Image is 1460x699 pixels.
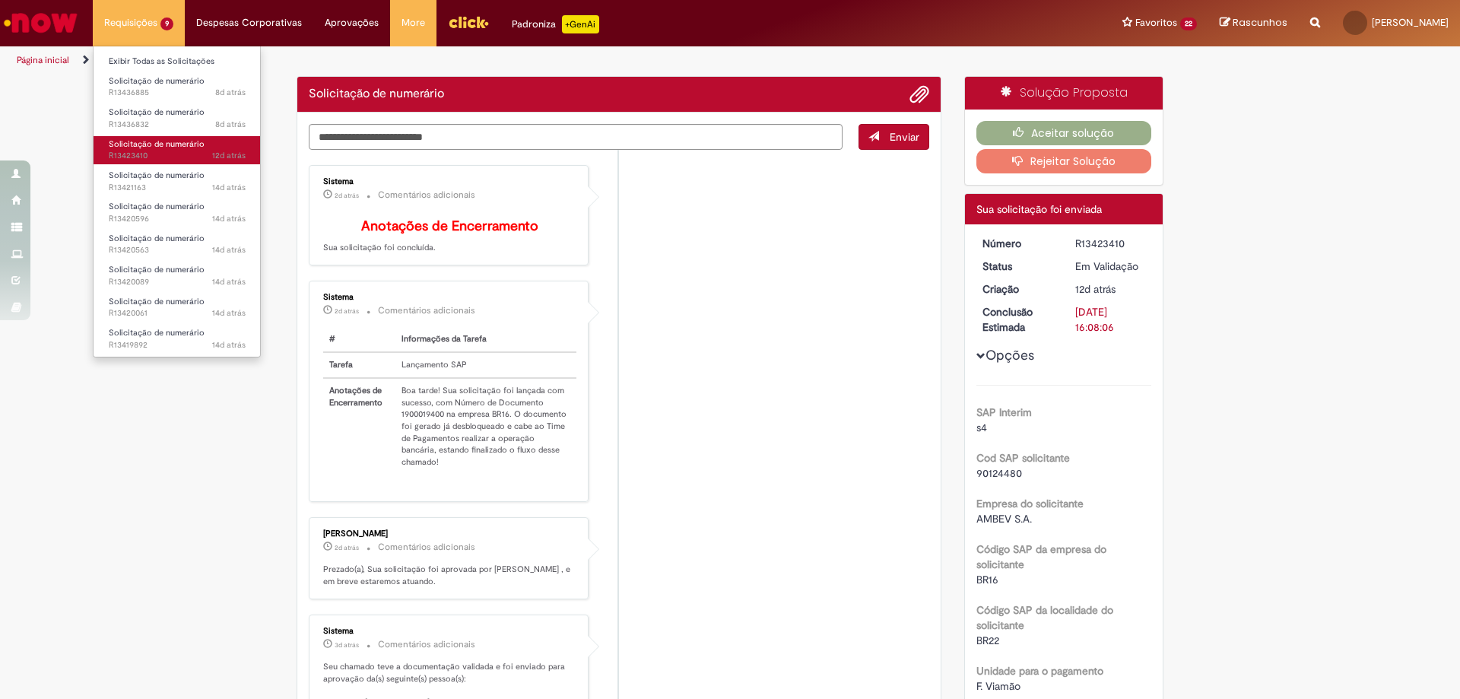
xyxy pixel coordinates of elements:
[335,307,359,316] time: 27/08/2025 15:35:35
[212,244,246,256] time: 15/08/2025 12:10:53
[323,293,576,302] div: Sistema
[976,679,1020,693] span: F. Viamão
[109,233,205,244] span: Solicitação de numerário
[335,191,359,200] span: 2d atrás
[976,405,1032,419] b: SAP Interim
[971,304,1065,335] dt: Conclusão Estimada
[215,119,246,130] time: 21/08/2025 15:03:06
[1075,304,1146,335] div: [DATE] 16:08:06
[378,638,475,651] small: Comentários adicionais
[512,15,599,33] div: Padroniza
[11,46,962,75] ul: Trilhas de página
[309,124,843,150] textarea: Digite sua mensagem aqui...
[212,276,246,288] time: 15/08/2025 10:38:06
[212,213,246,224] span: 14d atrás
[335,307,359,316] span: 2d atrás
[323,627,576,636] div: Sistema
[109,327,205,338] span: Solicitação de numerário
[94,294,261,322] a: Aberto R13420061 : Solicitação de numerário
[976,421,987,434] span: s4
[215,87,246,98] span: 8d atrás
[109,201,205,212] span: Solicitação de numerário
[212,182,246,193] span: 14d atrás
[94,325,261,353] a: Aberto R13419892 : Solicitação de numerário
[976,121,1152,145] button: Aceitar solução
[212,276,246,288] span: 14d atrás
[215,119,246,130] span: 8d atrás
[562,15,599,33] p: +GenAi
[1220,16,1287,30] a: Rascunhos
[212,339,246,351] span: 14d atrás
[215,87,246,98] time: 21/08/2025 15:09:57
[335,640,359,650] span: 3d atrás
[448,11,489,33] img: click_logo_yellow_360x200.png
[971,259,1065,274] dt: Status
[212,307,246,319] time: 15/08/2025 10:33:28
[971,281,1065,297] dt: Criação
[971,236,1065,251] dt: Número
[109,244,246,256] span: R13420563
[1075,236,1146,251] div: R13423410
[109,119,246,131] span: R13436832
[323,327,395,352] th: #
[976,573,998,586] span: BR16
[976,634,999,647] span: BR22
[335,640,359,650] time: 26/08/2025 12:40:12
[94,167,261,195] a: Aberto R13421163 : Solicitação de numerário
[976,466,1022,480] span: 90124480
[335,543,359,552] span: 2d atrás
[109,75,205,87] span: Solicitação de numerário
[109,296,205,307] span: Solicitação de numerário
[976,497,1084,510] b: Empresa do solicitante
[323,219,576,254] p: Sua solicitação foi concluída.
[859,124,929,150] button: Enviar
[395,327,576,352] th: Informações da Tarefa
[1075,281,1146,297] div: 18/08/2025 08:58:02
[909,84,929,104] button: Adicionar anexos
[323,378,395,475] th: Anotações de Encerramento
[109,339,246,351] span: R13419892
[378,189,475,202] small: Comentários adicionais
[93,46,261,357] ul: Requisições
[109,213,246,225] span: R13420596
[361,218,538,235] b: Anotações de Encerramento
[976,603,1113,632] b: Código SAP da localidade do solicitante
[109,138,205,150] span: Solicitação de numerário
[94,262,261,290] a: Aberto R13420089 : Solicitação de numerário
[2,8,80,38] img: ServiceNow
[212,182,246,193] time: 15/08/2025 14:39:28
[109,170,205,181] span: Solicitação de numerário
[212,150,246,161] time: 18/08/2025 08:58:03
[94,136,261,164] a: Aberto R13423410 : Solicitação de numerário
[378,541,475,554] small: Comentários adicionais
[104,15,157,30] span: Requisições
[976,542,1106,571] b: Código SAP da empresa do solicitante
[94,230,261,259] a: Aberto R13420563 : Solicitação de numerário
[212,339,246,351] time: 15/08/2025 09:52:19
[890,130,919,144] span: Enviar
[378,304,475,317] small: Comentários adicionais
[109,106,205,118] span: Solicitação de numerário
[1180,17,1197,30] span: 22
[976,149,1152,173] button: Rejeitar Solução
[965,77,1163,110] div: Solução Proposta
[325,15,379,30] span: Aprovações
[109,307,246,319] span: R13420061
[323,177,576,186] div: Sistema
[395,352,576,378] td: Lançamento SAP
[212,213,246,224] time: 15/08/2025 12:20:35
[335,543,359,552] time: 27/08/2025 11:08:06
[109,150,246,162] span: R13423410
[976,451,1070,465] b: Cod SAP solicitante
[976,202,1102,216] span: Sua solicitação foi enviada
[323,529,576,539] div: [PERSON_NAME]
[94,199,261,227] a: Aberto R13420596 : Solicitação de numerário
[212,244,246,256] span: 14d atrás
[395,378,576,475] td: Boa tarde! Sua solicitação foi lançada com sucesso, com Número de Documento 1900019400 na empresa...
[335,191,359,200] time: 27/08/2025 15:35:38
[401,15,425,30] span: More
[160,17,173,30] span: 9
[976,512,1032,526] span: AMBEV S.A.
[1372,16,1449,29] span: [PERSON_NAME]
[109,182,246,194] span: R13421163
